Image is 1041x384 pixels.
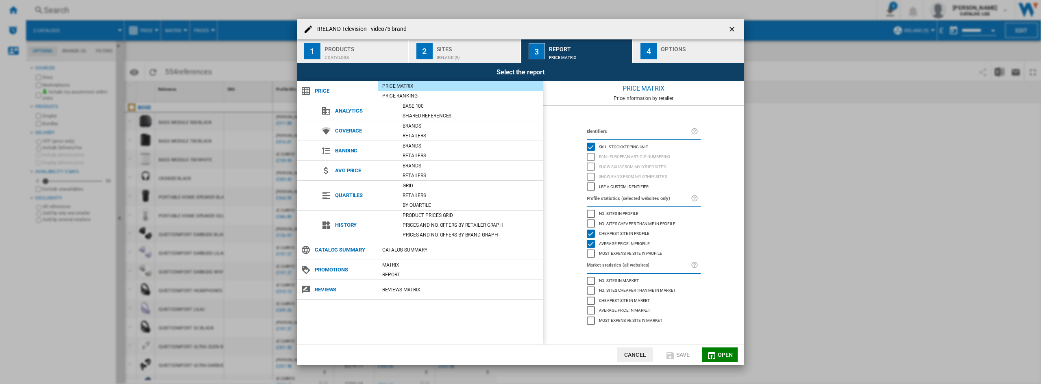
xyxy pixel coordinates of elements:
span: Use a custom identifier [599,183,649,189]
md-checkbox: No. sites cheaper than me in profile [587,219,701,229]
div: Ireland (9) [437,51,517,60]
md-checkbox: Most expensive site in market [587,315,701,325]
div: Base 100 [399,102,543,110]
span: Average price in market [599,307,651,312]
div: Price Matrix [549,51,629,60]
span: Save [676,351,690,358]
div: Report [549,43,629,51]
div: 1 [304,43,320,59]
button: 2 Sites Ireland (9) [409,39,521,63]
span: Analytics [331,105,399,117]
span: No. sites cheaper than me in market [599,287,676,293]
span: EAN - European Article Numbering [599,153,671,159]
md-checkbox: SKU - Stock Keeping Unit [587,142,701,152]
label: Identifiers [587,127,691,136]
md-checkbox: Cheapest site in profile [587,229,701,239]
button: 1 Products 2 catalogs [297,39,409,63]
div: 4 [640,43,657,59]
span: Reviews [311,284,378,295]
div: Retailers [399,132,543,140]
span: SKU - Stock Keeping Unit [599,143,649,149]
md-checkbox: Average price in profile [587,239,701,249]
span: Price [311,85,378,97]
md-checkbox: EAN - European Article Numbering [587,152,701,162]
ng-md-icon: getI18NText('BUTTONS.CLOSE_DIALOG') [728,25,738,35]
span: History [331,219,399,231]
div: Sites [437,43,517,51]
div: Price Matrix [543,81,744,95]
span: Average price in profile [599,240,650,246]
div: Product prices grid [399,211,543,219]
span: Coverage [331,125,399,137]
span: Quartiles [331,190,399,201]
span: No. sites in profile [599,210,638,216]
span: Promotions [311,264,378,276]
span: Most expensive site in profile [599,250,662,256]
span: No. sites cheaper than me in profile [599,220,675,226]
button: 3 Report Price Matrix [521,39,633,63]
md-checkbox: Average price in market [587,306,701,316]
div: Prices and No. offers by brand graph [399,231,543,239]
button: Cancel [617,347,653,362]
div: Retailers [399,191,543,200]
button: Open [702,347,738,362]
div: By quartile [399,201,543,209]
div: Matrix [378,261,543,269]
button: Save [660,347,695,362]
div: Price Ranking [378,92,543,100]
span: Banding [331,145,399,156]
div: Catalog Summary [378,246,543,254]
md-checkbox: Show EAN's from my other site's [587,172,701,182]
md-checkbox: Cheapest site in market [587,295,701,306]
div: Options [661,43,741,51]
div: 3 [529,43,545,59]
span: Show SKU'S from my other site's [599,163,666,169]
div: Grid [399,182,543,190]
md-checkbox: Use a custom identifier [587,182,701,192]
md-checkbox: Show SKU'S from my other site's [587,162,701,172]
div: Select the report [297,63,744,81]
label: Profile statistics (selected websites only) [587,194,691,203]
h4: IRELAND Television - video/5 brand [313,25,407,33]
div: Products [324,43,405,51]
label: Market statistics (all websites) [587,261,691,270]
span: Most expensive site in market [599,317,662,323]
span: Catalog Summary [311,244,378,256]
div: Price information by retailer [543,95,744,101]
span: Avg price [331,165,399,176]
div: Brands [399,122,543,130]
md-checkbox: No. sites in profile [587,209,701,219]
span: No. sites in market [599,277,639,283]
div: Retailers [399,152,543,160]
md-checkbox: Most expensive site in profile [587,249,701,259]
div: 2 catalogs [324,51,405,60]
md-checkbox: No. sites cheaper than me in market [587,286,701,296]
span: Cheapest site in market [599,297,650,303]
div: REVIEWS Matrix [378,286,543,294]
md-checkbox: No. sites in market [587,276,701,286]
span: Show EAN's from my other site's [599,173,667,179]
div: Prices and No. offers by retailer graph [399,221,543,229]
div: Shared references [399,112,543,120]
div: 2 [416,43,433,59]
button: 4 Options [633,39,744,63]
button: getI18NText('BUTTONS.CLOSE_DIALOG') [725,21,741,37]
span: Open [718,351,733,358]
div: Brands [399,142,543,150]
div: Report [378,271,543,279]
div: Brands [399,162,543,170]
div: Retailers [399,171,543,180]
span: Cheapest site in profile [599,230,650,236]
div: Price Matrix [378,82,543,90]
